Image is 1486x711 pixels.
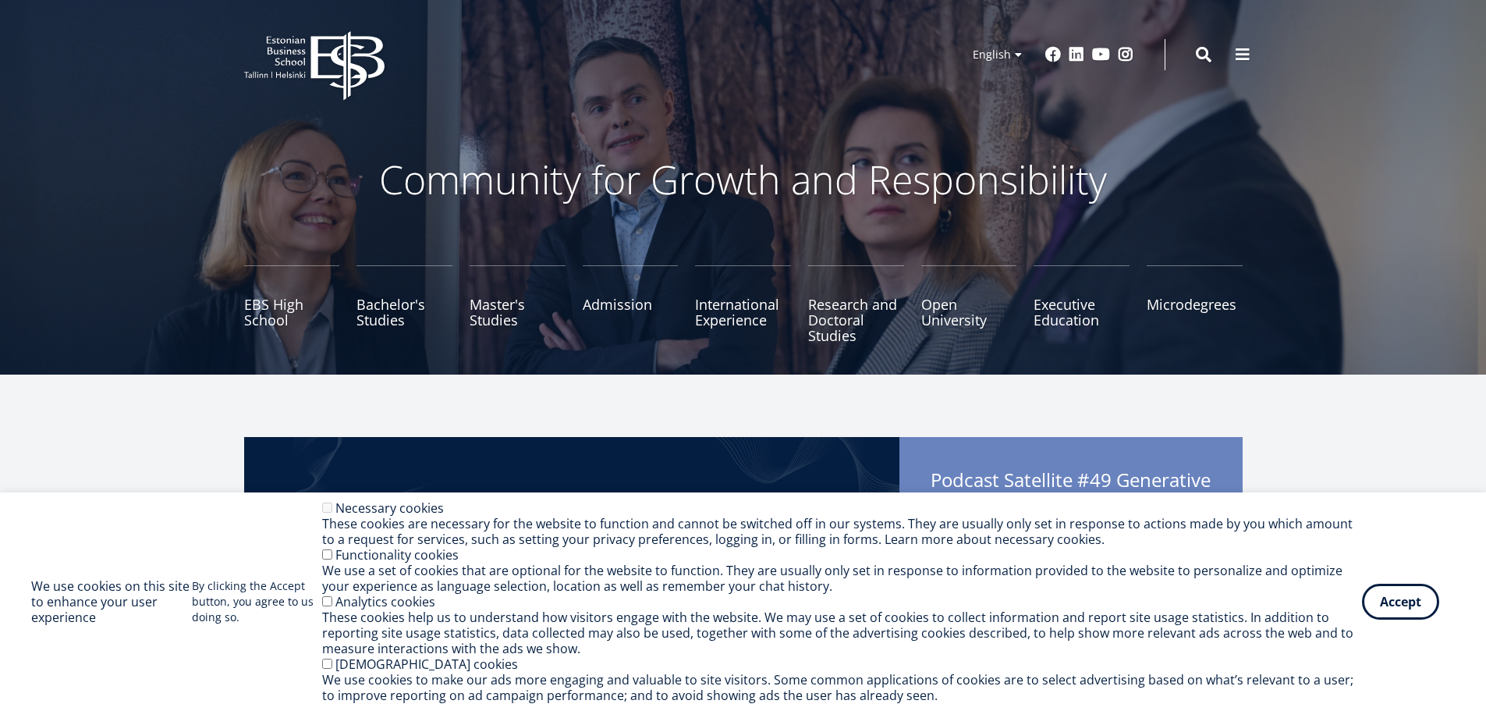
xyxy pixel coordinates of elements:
p: By clicking the Accept button, you agree to us doing so. [192,578,322,625]
div: We use a set of cookies that are optional for the website to function. They are usually only set ... [322,563,1362,594]
a: Master's Studies [470,265,566,343]
a: Linkedin [1069,47,1084,62]
label: Functionality cookies [335,546,459,563]
a: International Experience [695,265,791,343]
span: AI in Higher Education: The Good, the Bad, and the Ugly [931,492,1211,515]
a: Instagram [1118,47,1133,62]
span: Podcast Satellite #49 Generative [931,468,1211,520]
a: Open University [921,265,1017,343]
a: Admission [583,265,679,343]
a: Research and Doctoral Studies [808,265,904,343]
p: Community for Growth and Responsibility [330,156,1157,203]
a: Executive Education [1034,265,1130,343]
h2: We use cookies on this site to enhance your user experience [31,578,192,625]
label: Analytics cookies [335,593,435,610]
label: Necessary cookies [335,499,444,517]
div: These cookies help us to understand how visitors engage with the website. We may use a set of coo... [322,610,1362,656]
a: Microdegrees [1147,265,1243,343]
a: Youtube [1092,47,1110,62]
a: Bachelor's Studies [356,265,452,343]
div: We use cookies to make our ads more engaging and valuable to site visitors. Some common applicati... [322,672,1362,703]
button: Accept [1362,584,1439,620]
a: Facebook [1045,47,1061,62]
a: EBS High School [244,265,340,343]
label: [DEMOGRAPHIC_DATA] cookies [335,656,518,673]
div: These cookies are necessary for the website to function and cannot be switched off in our systems... [322,516,1362,547]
